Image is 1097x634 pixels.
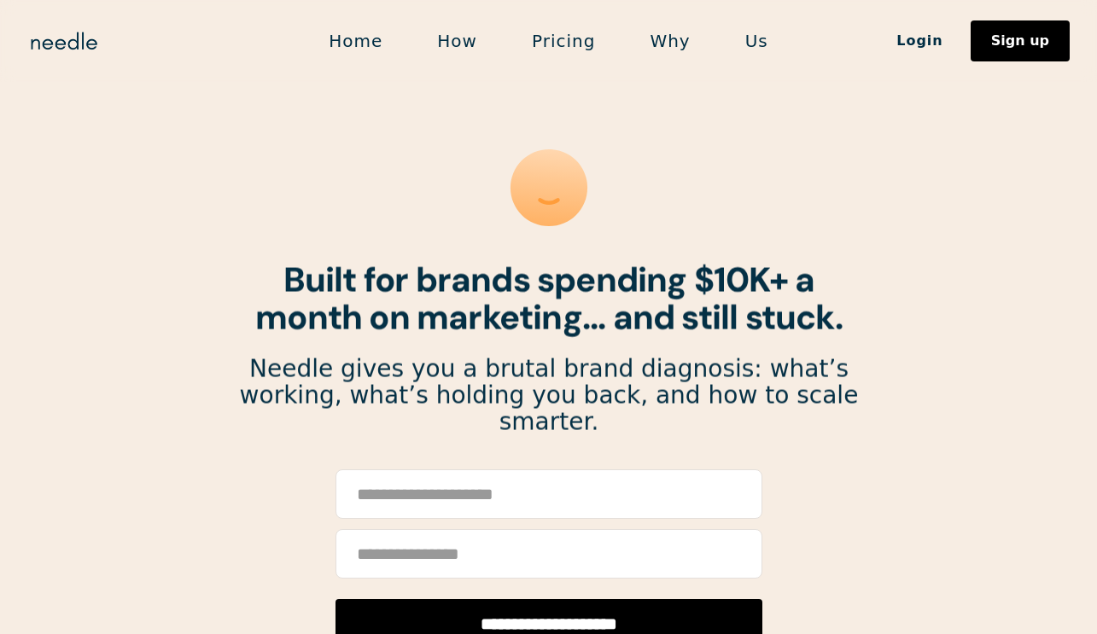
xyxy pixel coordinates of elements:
p: Needle gives you a brutal brand diagnosis: what’s working, what’s holding you back, and how to sc... [238,357,860,435]
a: Us [718,23,796,59]
a: Sign up [971,20,1070,61]
a: Pricing [505,23,622,59]
a: Login [869,26,971,55]
div: Sign up [991,34,1049,48]
a: Why [622,23,717,59]
a: How [410,23,505,59]
a: Home [301,23,410,59]
strong: Built for brands spending $10K+ a month on marketing... and still stuck. [255,258,843,340]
